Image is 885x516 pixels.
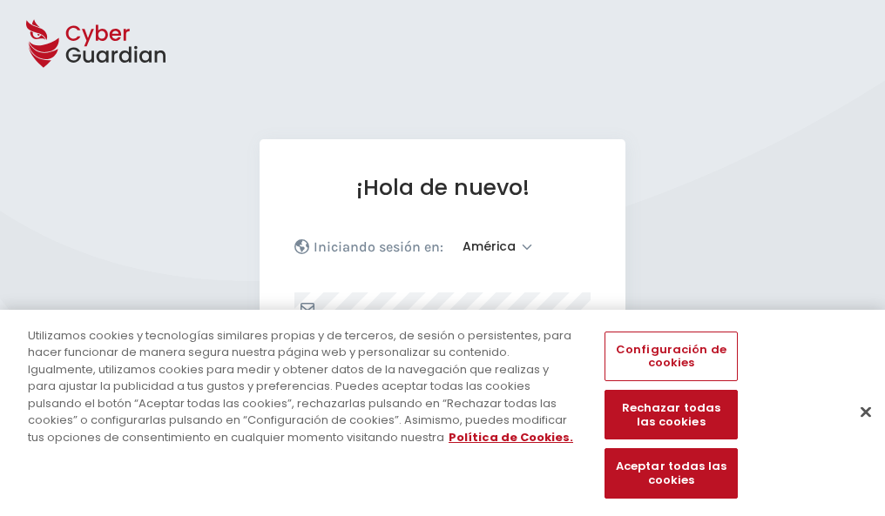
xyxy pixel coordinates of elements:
[28,327,578,446] div: Utilizamos cookies y tecnologías similares propias y de terceros, de sesión o persistentes, para ...
[847,392,885,431] button: Cerrar
[605,391,737,440] button: Rechazar todas las cookies
[294,174,591,201] h1: ¡Hola de nuevo!
[314,238,443,256] p: Iniciando sesión en:
[605,449,737,499] button: Aceptar todas las cookies
[449,429,573,446] a: Más información sobre su privacidad, se abre en una nueva pestaña
[605,332,737,381] button: Configuración de cookies, Abre el cuadro de diálogo del centro de preferencias.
